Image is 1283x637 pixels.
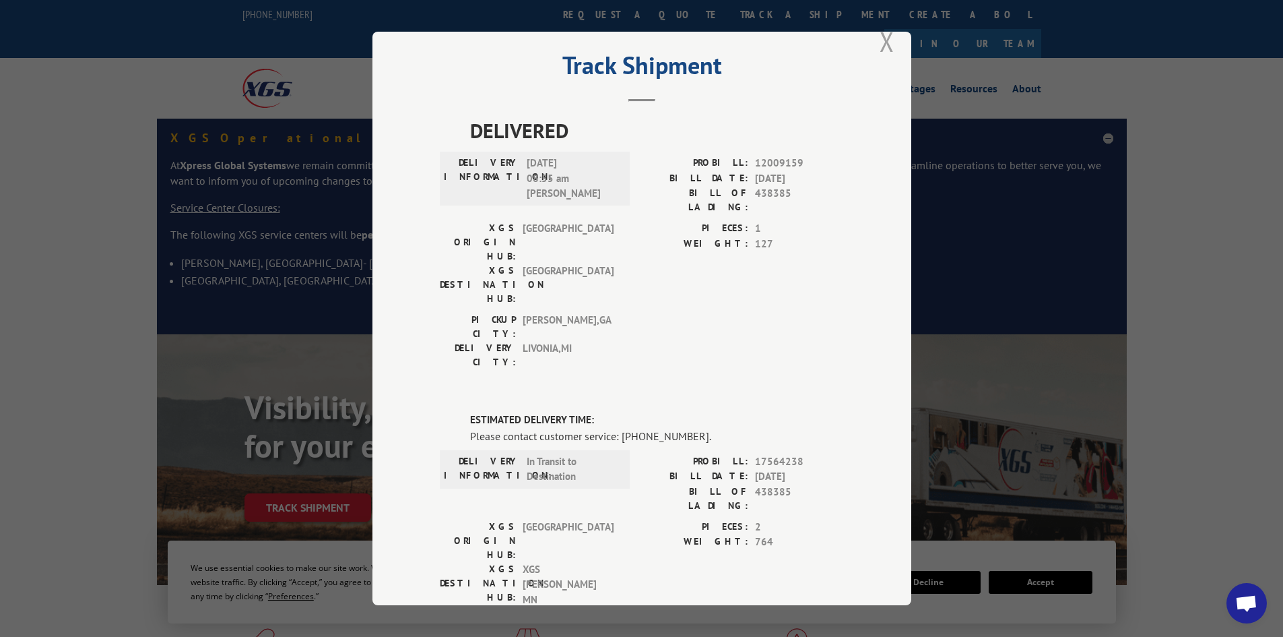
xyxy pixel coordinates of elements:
[755,485,844,513] span: 438385
[642,485,748,513] label: BILL OF LADING:
[642,520,748,535] label: PIECES:
[642,171,748,187] label: BILL DATE:
[755,454,844,470] span: 17564238
[642,237,748,252] label: WEIGHT:
[470,413,844,428] label: ESTIMATED DELIVERY TIME:
[755,535,844,550] span: 764
[523,562,614,608] span: XGS [PERSON_NAME] MN
[470,428,844,444] div: Please contact customer service: [PHONE_NUMBER].
[523,341,614,369] span: LIVONIA , MI
[1226,583,1267,624] a: Open chat
[523,520,614,562] span: [GEOGRAPHIC_DATA]
[440,264,516,306] label: XGS DESTINATION HUB:
[642,186,748,214] label: BILL OF LADING:
[440,221,516,264] label: XGS ORIGIN HUB:
[755,469,844,485] span: [DATE]
[755,171,844,187] span: [DATE]
[642,221,748,237] label: PIECES:
[880,24,894,59] button: Close modal
[642,469,748,485] label: BILL DATE:
[440,341,516,369] label: DELIVERY CITY:
[440,56,844,82] h2: Track Shipment
[523,221,614,264] span: [GEOGRAPHIC_DATA]
[523,313,614,341] span: [PERSON_NAME] , GA
[527,454,618,485] span: In Transit to Destination
[755,186,844,214] span: 438385
[444,156,520,202] label: DELIVERY INFORMATION:
[642,156,748,171] label: PROBILL:
[470,115,844,146] span: DELIVERED
[642,535,748,550] label: WEIGHT:
[527,156,618,202] span: [DATE] 08:55 am [PERSON_NAME]
[755,237,844,252] span: 127
[755,520,844,535] span: 2
[755,156,844,171] span: 12009159
[523,264,614,306] span: [GEOGRAPHIC_DATA]
[642,454,748,470] label: PROBILL:
[755,221,844,237] span: 1
[440,520,516,562] label: XGS ORIGIN HUB:
[440,313,516,341] label: PICKUP CITY:
[440,562,516,608] label: XGS DESTINATION HUB:
[444,454,520,485] label: DELIVERY INFORMATION:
